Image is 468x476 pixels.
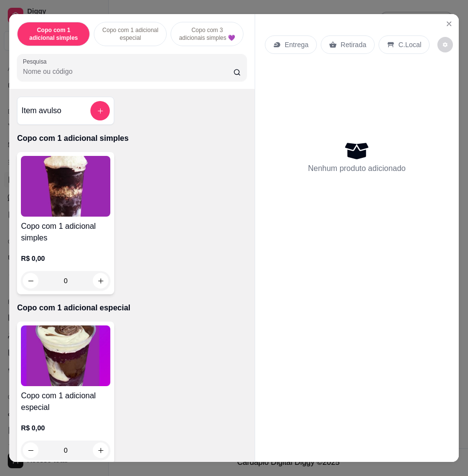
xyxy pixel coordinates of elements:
button: Close [441,16,457,32]
p: Nenhum produto adicionado [308,163,406,174]
p: Copo com 1 adicional simples [25,26,82,42]
p: Copo com 3 adicionais simples 💜 [179,26,235,42]
p: C.Local [399,40,421,50]
p: R$ 0,00 [21,423,110,433]
button: add-separate-item [90,101,110,120]
h4: Copo com 1 adicional especial [21,390,110,413]
p: R$ 0,00 [21,254,110,263]
p: Retirada [341,40,366,50]
label: Pesquisa [23,57,50,66]
button: decrease-product-quantity [437,37,453,52]
h4: Item avulso [21,105,61,117]
img: product-image [21,325,110,386]
p: Copo com 1 adicional especial [17,302,246,314]
p: Entrega [285,40,309,50]
p: Copo com 1 adicional especial [102,26,158,42]
p: Copo com 1 adicional simples [17,133,246,144]
h4: Copo com 1 adicional simples [21,221,110,244]
input: Pesquisa [23,67,233,76]
img: product-image [21,156,110,217]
